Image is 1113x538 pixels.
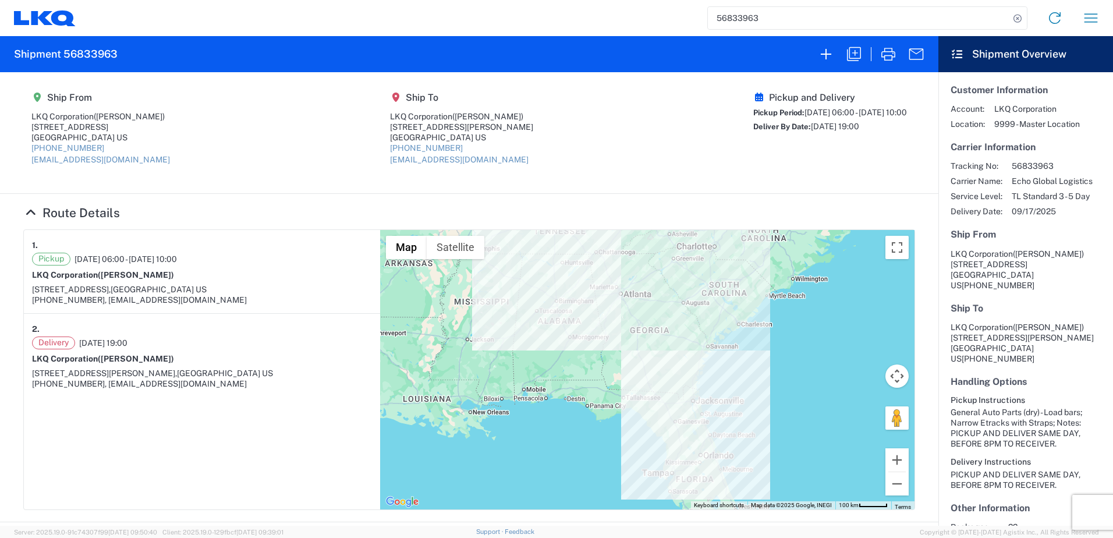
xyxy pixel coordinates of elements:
[753,92,907,103] h5: Pickup and Delivery
[32,285,111,294] span: [STREET_ADDRESS],
[390,111,533,122] div: LKQ Corporation
[951,469,1101,490] div: PICKUP AND DELIVER SAME DAY, BEFORE 8PM TO RECEIVER.
[895,504,911,510] a: Terms
[951,322,1101,364] address: [GEOGRAPHIC_DATA] US
[951,176,1002,186] span: Carrier Name:
[32,322,40,337] strong: 2.
[885,448,909,472] button: Zoom in
[885,364,909,388] button: Map camera controls
[505,528,534,535] a: Feedback
[31,155,170,164] a: [EMAIL_ADDRESS][DOMAIN_NAME]
[476,528,505,535] a: Support
[951,84,1101,95] h5: Customer Information
[753,122,811,131] span: Deliver By Date:
[951,395,1101,405] h6: Pickup Instructions
[951,260,1027,269] span: [STREET_ADDRESS]
[938,36,1113,72] header: Shipment Overview
[751,502,832,508] span: Map data ©2025 Google, INEGI
[31,122,170,132] div: [STREET_ADDRESS]
[1012,176,1093,186] span: Echo Global Logistics
[811,122,859,131] span: [DATE] 19:00
[951,407,1101,449] div: General Auto Parts (dry) - Load bars; Narrow Etracks with Straps; Notes: PICKUP AND DELIVER SAME ...
[452,112,523,121] span: ([PERSON_NAME])
[804,108,907,117] span: [DATE] 06:00 - [DATE] 10:00
[951,522,999,532] span: Packages:
[390,122,533,132] div: [STREET_ADDRESS][PERSON_NAME]
[951,303,1101,314] h5: Ship To
[951,249,1013,259] span: LKQ Corporation
[951,323,1094,342] span: LKQ Corporation [STREET_ADDRESS][PERSON_NAME]
[1012,161,1093,171] span: 56833963
[31,111,170,122] div: LKQ Corporation
[1012,206,1093,217] span: 09/17/2025
[32,295,372,305] div: [PHONE_NUMBER], [EMAIL_ADDRESS][DOMAIN_NAME]
[390,92,533,103] h5: Ship To
[951,206,1002,217] span: Delivery Date:
[694,501,744,509] button: Keyboard shortcuts
[951,249,1101,291] address: [GEOGRAPHIC_DATA] US
[951,119,985,129] span: Location:
[951,161,1002,171] span: Tracking No:
[79,338,127,348] span: [DATE] 19:00
[1013,323,1084,332] span: ([PERSON_NAME])
[14,47,118,61] h2: Shipment 56833963
[708,7,1009,29] input: Shipment, tracking or reference number
[951,457,1101,467] h6: Delivery Instructions
[383,494,421,509] a: Open this area in Google Maps (opens a new window)
[920,527,1099,537] span: Copyright © [DATE]-[DATE] Agistix Inc., All Rights Reserved
[885,406,909,430] button: Drag Pegman onto the map to open Street View
[994,119,1080,129] span: 9999 - Master Location
[885,236,909,259] button: Toggle fullscreen view
[951,502,1101,514] h5: Other Information
[98,354,174,363] span: ([PERSON_NAME])
[951,141,1101,153] h5: Carrier Information
[962,281,1034,290] span: [PHONE_NUMBER]
[14,529,157,536] span: Server: 2025.19.0-91c74307f99
[177,369,273,378] span: [GEOGRAPHIC_DATA] US
[951,191,1002,201] span: Service Level:
[32,354,174,363] strong: LKQ Corporation
[32,369,177,378] span: [STREET_ADDRESS][PERSON_NAME],
[75,254,177,264] span: [DATE] 06:00 - [DATE] 10:00
[383,494,421,509] img: Google
[32,253,70,266] span: Pickup
[32,378,372,389] div: [PHONE_NUMBER], [EMAIL_ADDRESS][DOMAIN_NAME]
[111,285,207,294] span: [GEOGRAPHIC_DATA] US
[23,206,120,220] a: Hide Details
[94,112,165,121] span: ([PERSON_NAME])
[390,132,533,143] div: [GEOGRAPHIC_DATA] US
[32,270,174,279] strong: LKQ Corporation
[162,529,283,536] span: Client: 2025.19.0-129fbcf
[236,529,283,536] span: [DATE] 09:39:01
[98,270,174,279] span: ([PERSON_NAME])
[1013,249,1084,259] span: ([PERSON_NAME])
[31,132,170,143] div: [GEOGRAPHIC_DATA] US
[1012,191,1093,201] span: TL Standard 3 - 5 Day
[839,502,859,508] span: 100 km
[994,104,1080,114] span: LKQ Corporation
[31,143,104,153] a: [PHONE_NUMBER]
[31,92,170,103] h5: Ship From
[108,529,157,536] span: [DATE] 09:50:40
[32,337,75,349] span: Delivery
[885,472,909,495] button: Zoom out
[390,143,463,153] a: [PHONE_NUMBER]
[1008,522,1108,532] span: 22
[951,104,985,114] span: Account:
[962,354,1034,363] span: [PHONE_NUMBER]
[951,229,1101,240] h5: Ship From
[390,155,529,164] a: [EMAIL_ADDRESS][DOMAIN_NAME]
[427,236,484,259] button: Show satellite imagery
[951,376,1101,387] h5: Handling Options
[753,108,804,117] span: Pickup Period:
[386,236,427,259] button: Show street map
[835,501,891,509] button: Map Scale: 100 km per 46 pixels
[32,238,38,253] strong: 1.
